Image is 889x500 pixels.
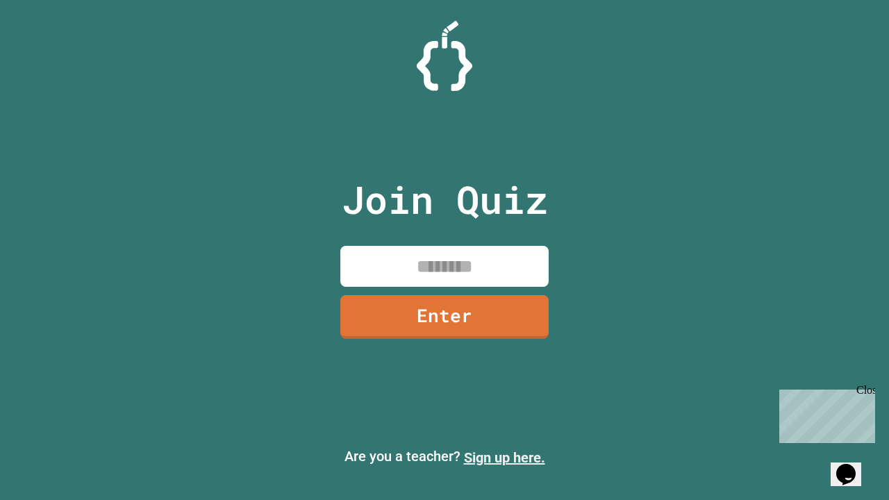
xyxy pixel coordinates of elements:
iframe: chat widget [831,444,875,486]
p: Join Quiz [342,171,548,228]
img: Logo.svg [417,21,472,91]
p: Are you a teacher? [11,446,878,468]
iframe: chat widget [774,384,875,443]
div: Chat with us now!Close [6,6,96,88]
a: Sign up here. [464,449,545,466]
a: Enter [340,295,549,339]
